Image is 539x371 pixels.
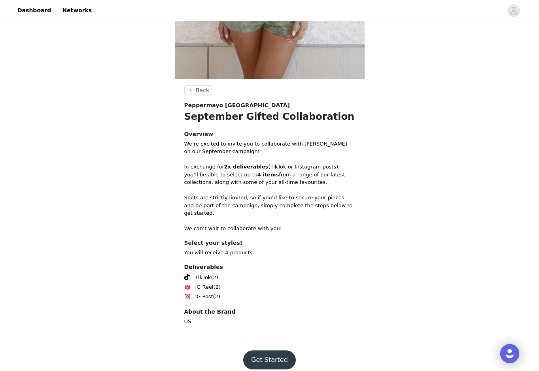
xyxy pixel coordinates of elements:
[184,263,355,271] h4: Deliverables
[214,283,221,291] span: (2)
[184,249,355,257] p: You will receive 4 products.
[184,308,355,316] h4: About the Brand
[184,163,355,186] p: In exchange for (TikTok or Instagram posts), you’ll be able to select up to from a range of our l...
[510,4,517,17] div: avatar
[500,344,519,363] div: Open Intercom Messenger
[184,85,213,95] button: Back
[195,283,214,291] span: IG Reel
[184,194,355,217] p: Spots are strictly limited, so if you’d like to secure your pieces and be part of the campaign, s...
[13,2,56,19] a: Dashboard
[257,172,279,178] strong: 4 items
[195,274,211,282] span: TikTok
[184,140,355,155] p: We’re excited to invite you to collaborate with [PERSON_NAME] on our September campaign!
[184,101,290,110] span: Peppermayo [GEOGRAPHIC_DATA]
[184,239,355,247] h4: Select your styles!
[213,293,220,301] span: (2)
[57,2,96,19] a: Networks
[195,293,213,301] span: IG Post
[184,318,355,326] p: US
[184,284,191,290] img: Instagram Reels Icon
[184,225,355,233] p: We can’t wait to collaborate with you!
[224,164,269,170] strong: 2x deliverables
[243,350,296,369] button: Get Started
[184,293,191,300] img: Instagram Icon
[184,130,355,138] h4: Overview
[211,274,218,282] span: (2)
[184,110,355,124] h1: September Gifted Collaboration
